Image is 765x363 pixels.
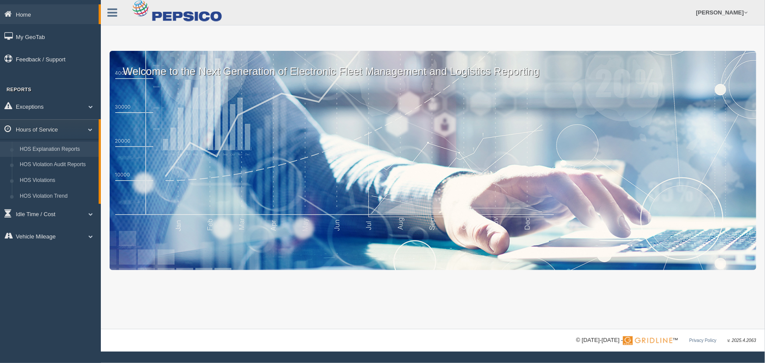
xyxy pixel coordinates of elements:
a: HOS Violation Audit Reports [16,157,99,173]
a: Privacy Policy [689,338,716,343]
a: HOS Violations [16,173,99,189]
span: v. 2025.4.2063 [728,338,756,343]
a: HOS Explanation Reports [16,142,99,157]
img: Gridline [623,336,672,345]
a: HOS Violation Trend [16,189,99,204]
p: Welcome to the Next Generation of Electronic Fleet Management and Logistics Reporting [110,51,756,79]
div: © [DATE]-[DATE] - ™ [576,336,756,345]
